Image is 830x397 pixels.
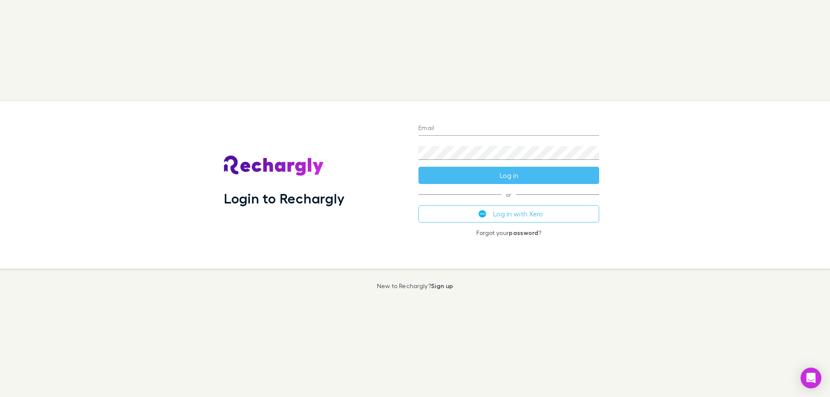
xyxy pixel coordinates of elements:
img: Xero's logo [479,210,486,218]
img: Rechargly's Logo [224,156,324,176]
button: Log in [418,167,599,184]
span: or [418,194,599,195]
button: Log in with Xero [418,205,599,222]
div: Open Intercom Messenger [801,368,821,388]
a: password [509,229,538,236]
p: New to Rechargly? [377,283,453,289]
p: Forgot your ? [418,229,599,236]
a: Sign up [431,282,453,289]
h1: Login to Rechargly [224,190,345,206]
